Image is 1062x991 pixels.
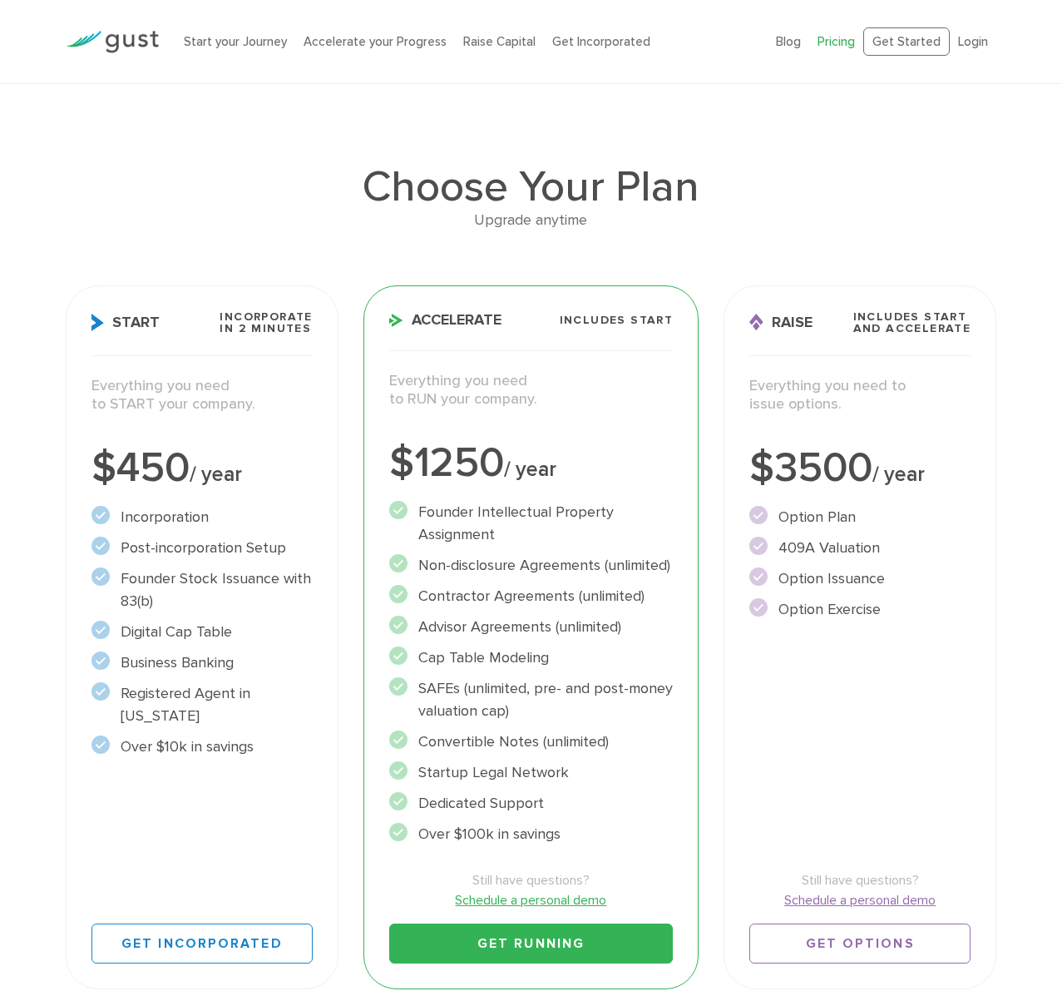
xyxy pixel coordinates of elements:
[91,506,313,528] li: Incorporation
[389,616,673,638] li: Advisor Agreements (unlimited)
[817,34,855,49] a: Pricing
[91,682,313,727] li: Registered Agent in [US_STATE]
[304,34,447,49] a: Accelerate your Progress
[91,314,160,331] span: Start
[863,27,950,57] a: Get Started
[389,823,673,845] li: Over $100k in savings
[749,506,971,528] li: Option Plan
[91,621,313,643] li: Digital Cap Table
[958,34,988,49] a: Login
[389,501,673,546] li: Founder Intellectual Property Assignment
[389,731,673,753] li: Convertible Notes (unlimited)
[749,448,971,489] div: $3500
[749,537,971,559] li: 409A Valuation
[749,567,971,590] li: Option Issuance
[389,761,673,784] li: Startup Legal Network
[749,314,813,331] span: Raise
[463,34,536,49] a: Raise Capital
[184,34,287,49] a: Start your Journey
[389,870,673,890] span: Still have questions?
[91,736,313,758] li: Over $10k in savings
[66,31,159,53] img: Gust Logo
[389,792,673,815] li: Dedicated Support
[389,677,673,722] li: SAFEs (unlimited, pre- and post-money valuation cap)
[853,311,971,334] span: Includes START and ACCELERATE
[91,377,313,414] p: Everything you need to START your company.
[389,924,673,964] a: Get Running
[190,462,242,487] span: / year
[749,924,971,964] a: Get Options
[91,924,313,964] a: Get Incorporated
[389,890,673,910] a: Schedule a personal demo
[389,313,501,328] span: Accelerate
[91,537,313,559] li: Post-incorporation Setup
[220,311,312,334] span: Incorporate in 2 Minutes
[66,166,996,209] h1: Choose Your Plan
[749,890,971,910] a: Schedule a personal demo
[776,34,801,49] a: Blog
[749,314,763,331] img: Raise Icon
[872,462,925,487] span: / year
[749,377,971,414] p: Everything you need to issue options.
[389,443,673,484] div: $1250
[66,209,996,233] div: Upgrade anytime
[91,567,313,612] li: Founder Stock Issuance with 83(b)
[91,652,313,674] li: Business Banking
[389,372,673,409] p: Everything you need to RUN your company.
[389,585,673,607] li: Contractor Agreements (unlimited)
[91,314,104,331] img: Start Icon X2
[389,647,673,669] li: Cap Table Modeling
[552,34,650,49] a: Get Incorporated
[560,315,674,326] span: Includes START
[749,870,971,890] span: Still have questions?
[749,598,971,621] li: Option Exercise
[389,554,673,577] li: Non-disclosure Agreements (unlimited)
[91,448,313,489] div: $450
[504,457,556,482] span: / year
[389,314,403,327] img: Accelerate Icon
